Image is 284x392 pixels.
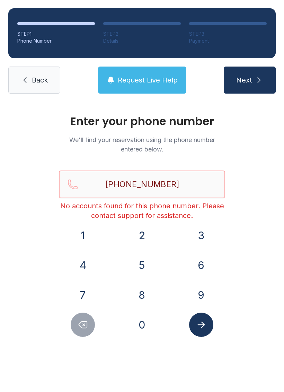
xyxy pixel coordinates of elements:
p: We'll find your reservation using the phone number entered below. [59,135,225,154]
button: 3 [189,223,213,247]
div: STEP 1 [17,31,95,37]
button: Submit lookup form [189,313,213,337]
button: 9 [189,283,213,307]
div: STEP 3 [189,31,267,37]
input: Reservation phone number [59,171,225,198]
button: 4 [71,253,95,277]
button: 0 [130,313,154,337]
button: 1 [71,223,95,247]
button: 7 [71,283,95,307]
span: Back [32,75,48,85]
button: 8 [130,283,154,307]
button: 5 [130,253,154,277]
button: 2 [130,223,154,247]
div: Payment [189,37,267,44]
div: STEP 2 [103,31,181,37]
button: Delete number [71,313,95,337]
button: 6 [189,253,213,277]
span: Next [236,75,252,85]
div: Details [103,37,181,44]
div: No accounts found for this phone number. Please contact support for assistance. [59,201,225,220]
div: Phone Number [17,37,95,44]
h1: Enter your phone number [59,116,225,127]
span: Request Live Help [118,75,178,85]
